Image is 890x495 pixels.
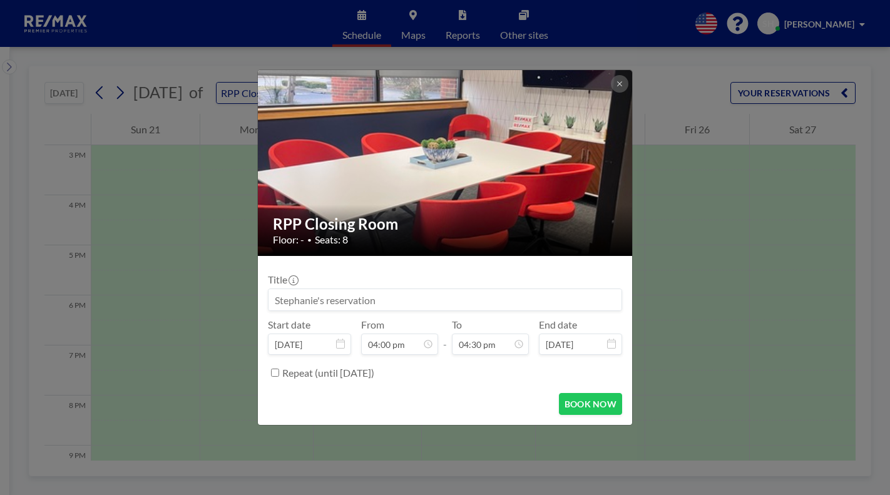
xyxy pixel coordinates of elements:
[273,215,618,233] h2: RPP Closing Room
[559,393,622,415] button: BOOK NOW
[268,319,310,331] label: Start date
[273,233,304,246] span: Floor: -
[268,273,297,286] label: Title
[282,367,374,379] label: Repeat (until [DATE])
[443,323,447,350] span: -
[452,319,462,331] label: To
[539,319,577,331] label: End date
[315,233,348,246] span: Seats: 8
[307,235,312,245] span: •
[361,319,384,331] label: From
[269,289,621,310] input: Stephanie's reservation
